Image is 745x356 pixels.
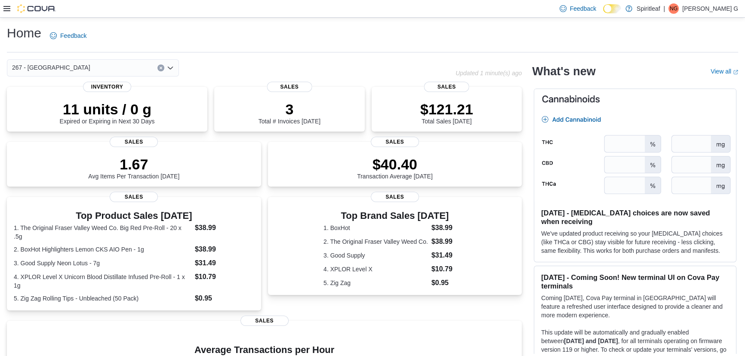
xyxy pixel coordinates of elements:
h3: [DATE] - Coming Soon! New terminal UI on Cova Pay terminals [541,273,729,290]
p: [PERSON_NAME] G [682,3,738,14]
div: Total Sales [DATE] [420,101,473,125]
dt: 3. Good Supply Neon Lotus - 7g [14,259,191,267]
h3: [DATE] - [MEDICAL_DATA] choices are now saved when receiving [541,209,729,226]
span: Feedback [60,31,86,40]
dt: 4. XPLOR Level X Unicorn Blood Distillate Infused Pre-Roll - 1 x 1g [14,273,191,290]
dd: $38.99 [431,236,466,247]
span: Sales [371,137,419,147]
p: 11 units / 0 g [60,101,155,118]
span: NG [670,3,677,14]
svg: External link [733,70,738,75]
button: Clear input [157,64,164,71]
h3: Top Product Sales [DATE] [14,211,254,221]
p: Spiritleaf [637,3,660,14]
span: Sales [267,82,312,92]
div: Total # Invoices [DATE] [259,101,320,125]
dd: $0.95 [431,278,466,288]
a: View allExternal link [711,68,738,75]
p: $121.21 [420,101,473,118]
span: Sales [110,137,158,147]
span: Sales [240,316,289,326]
span: Inventory [83,82,131,92]
p: Updated 1 minute(s) ago [456,70,522,77]
p: We've updated product receiving so your [MEDICAL_DATA] choices (like THCa or CBG) stay visible fo... [541,229,729,255]
a: Feedback [46,27,90,44]
h1: Home [7,25,41,42]
span: Dark Mode [603,13,603,14]
p: 3 [259,101,320,118]
h2: What's new [532,64,595,78]
div: Expired or Expiring in Next 30 Days [60,101,155,125]
span: 267 - [GEOGRAPHIC_DATA] [12,62,90,73]
dd: $10.79 [195,272,254,282]
dd: $38.99 [195,223,254,233]
dd: $31.49 [195,258,254,268]
dd: $31.49 [431,250,466,261]
span: Sales [424,82,469,92]
dd: $0.95 [195,293,254,304]
p: $40.40 [357,156,433,173]
dd: $38.99 [195,244,254,255]
dt: 5. Zig Zag [323,279,428,287]
p: | [663,3,665,14]
dt: 4. XPLOR Level X [323,265,428,273]
dd: $38.99 [431,223,466,233]
img: Cova [17,4,56,13]
div: Avg Items Per Transaction [DATE] [88,156,179,180]
dt: 2. BoxHot Highlighters Lemon CKS AIO Pen - 1g [14,245,191,254]
input: Dark Mode [603,4,621,13]
span: Sales [371,192,419,202]
div: Nichole G [668,3,679,14]
dt: 3. Good Supply [323,251,428,260]
dd: $10.79 [431,264,466,274]
h4: Average Transactions per Hour [14,345,515,355]
strong: [DATE] and [DATE] [564,338,618,344]
button: Open list of options [167,64,174,71]
span: Sales [110,192,158,202]
p: Coming [DATE], Cova Pay terminal in [GEOGRAPHIC_DATA] will feature a refreshed user interface des... [541,294,729,319]
dt: 1. BoxHot [323,224,428,232]
p: 1.67 [88,156,179,173]
dt: 2. The Original Fraser Valley Weed Co. [323,237,428,246]
dt: 1. The Original Fraser Valley Weed Co. Big Red Pre-Roll - 20 x .5g [14,224,191,241]
div: Transaction Average [DATE] [357,156,433,180]
dt: 5. Zig Zag Rolling Tips - Unbleached (50 Pack) [14,294,191,303]
h3: Top Brand Sales [DATE] [323,211,466,221]
span: Feedback [570,4,596,13]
